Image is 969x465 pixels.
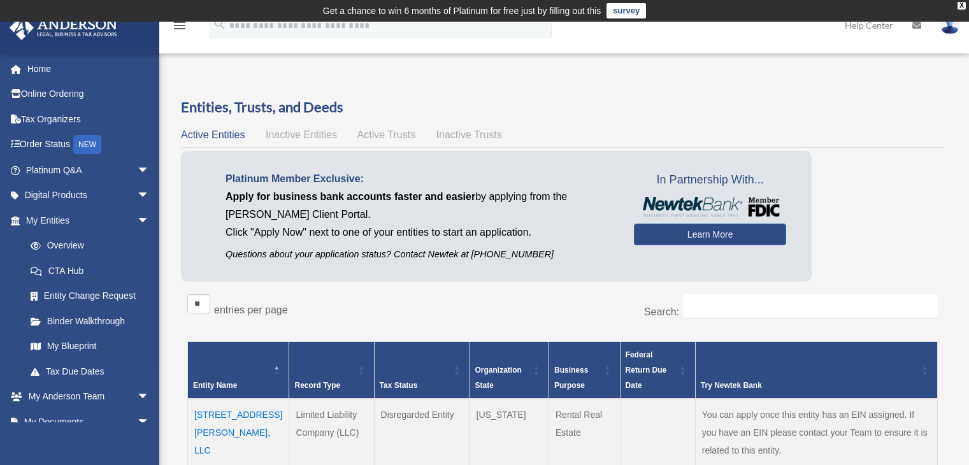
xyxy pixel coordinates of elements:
[226,170,615,188] p: Platinum Member Exclusive:
[266,129,337,140] span: Inactive Entities
[380,381,418,390] span: Tax Status
[226,224,615,241] p: Click "Apply Now" next to one of your entities to start an application.
[18,283,162,309] a: Entity Change Request
[640,197,780,217] img: NewtekBankLogoSM.png
[137,183,162,209] span: arrow_drop_down
[226,247,615,262] p: Questions about your application status? Contact Newtek at [PHONE_NUMBER]
[137,409,162,435] span: arrow_drop_down
[18,258,162,283] a: CTA Hub
[18,308,162,334] a: Binder Walkthrough
[549,341,621,399] th: Business Purpose: Activate to sort
[9,157,169,183] a: Platinum Q&Aarrow_drop_down
[214,304,288,315] label: entries per page
[607,3,646,18] a: survey
[289,341,374,399] th: Record Type: Activate to sort
[137,384,162,410] span: arrow_drop_down
[9,56,169,82] a: Home
[9,384,169,410] a: My Anderson Teamarrow_drop_down
[181,97,944,117] h3: Entities, Trusts, and Deeds
[172,18,187,33] i: menu
[6,15,121,40] img: Anderson Advisors Platinum Portal
[695,341,937,399] th: Try Newtek Bank : Activate to sort
[137,157,162,183] span: arrow_drop_down
[18,334,162,359] a: My Blueprint
[620,341,695,399] th: Federal Return Due Date: Activate to sort
[374,341,470,399] th: Tax Status: Activate to sort
[9,82,169,107] a: Online Ordering
[475,366,522,390] span: Organization State
[193,381,237,390] span: Entity Name
[226,188,615,224] p: by applying from the [PERSON_NAME] Client Portal.
[634,170,786,190] span: In Partnership With...
[18,359,162,384] a: Tax Due Dates
[137,208,162,234] span: arrow_drop_down
[626,350,667,390] span: Federal Return Due Date
[213,17,227,31] i: search
[470,341,549,399] th: Organization State: Activate to sort
[701,378,918,393] div: Try Newtek Bank
[940,16,959,34] img: User Pic
[323,3,601,18] div: Get a chance to win 6 months of Platinum for free just by filling out this
[181,129,245,140] span: Active Entities
[9,208,162,233] a: My Entitiesarrow_drop_down
[73,135,101,154] div: NEW
[18,233,156,259] a: Overview
[357,129,416,140] span: Active Trusts
[436,129,502,140] span: Inactive Trusts
[9,183,169,208] a: Digital Productsarrow_drop_down
[634,224,786,245] a: Learn More
[172,22,187,33] a: menu
[958,2,966,10] div: close
[644,306,679,317] label: Search:
[9,409,169,434] a: My Documentsarrow_drop_down
[188,341,289,399] th: Entity Name: Activate to invert sorting
[9,106,169,132] a: Tax Organizers
[554,366,588,390] span: Business Purpose
[294,381,340,390] span: Record Type
[9,132,169,158] a: Order StatusNEW
[226,191,475,202] span: Apply for business bank accounts faster and easier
